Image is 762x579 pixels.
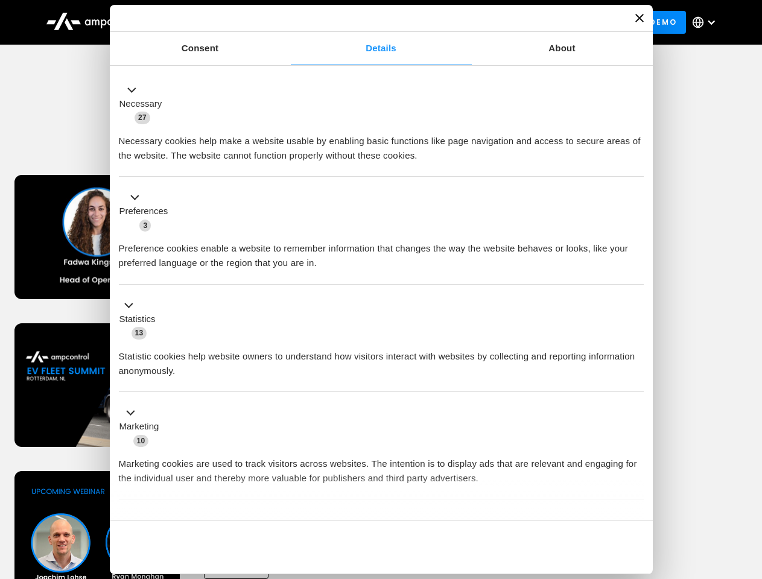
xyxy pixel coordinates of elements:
span: 13 [132,327,147,339]
button: Marketing (10) [119,406,167,448]
span: 27 [135,112,150,124]
a: Details [291,32,472,65]
div: Preference cookies enable a website to remember information that changes the way the website beha... [119,232,644,270]
a: Consent [110,32,291,65]
span: 3 [139,220,151,232]
div: Statistic cookies help website owners to understand how visitors interact with websites by collec... [119,340,644,378]
span: 10 [133,435,149,447]
div: Marketing cookies are used to track visitors across websites. The intention is to display ads tha... [119,448,644,486]
div: Necessary cookies help make a website usable by enabling basic functions like page navigation and... [119,125,644,163]
button: Statistics (13) [119,298,163,340]
button: Necessary (27) [119,83,170,125]
button: Preferences (3) [119,191,176,233]
button: Unclassified (2) [119,513,218,528]
label: Statistics [119,312,156,326]
h1: Upcoming Webinars [14,122,748,151]
label: Necessary [119,97,162,111]
button: Okay [470,530,643,565]
button: Close banner [635,14,644,22]
label: Marketing [119,420,159,434]
span: 2 [199,515,211,527]
a: About [472,32,653,65]
label: Preferences [119,204,168,218]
